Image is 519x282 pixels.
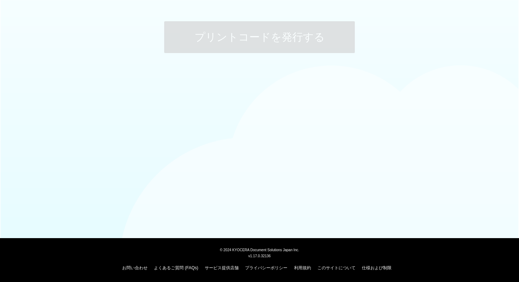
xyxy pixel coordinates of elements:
span: © 2024 KYOCERA Document Solutions Japan Inc. [220,247,299,252]
a: 仕様および制限 [362,265,392,270]
span: v1.17.0.32136 [248,254,270,258]
a: プライバシーポリシー [245,265,287,270]
a: このサイトについて [317,265,356,270]
a: 利用規約 [294,265,311,270]
a: サービス提供店舗 [205,265,239,270]
button: プリントコードを発行する [164,21,355,53]
a: お問い合わせ [122,265,148,270]
a: よくあるご質問 (FAQs) [154,265,198,270]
